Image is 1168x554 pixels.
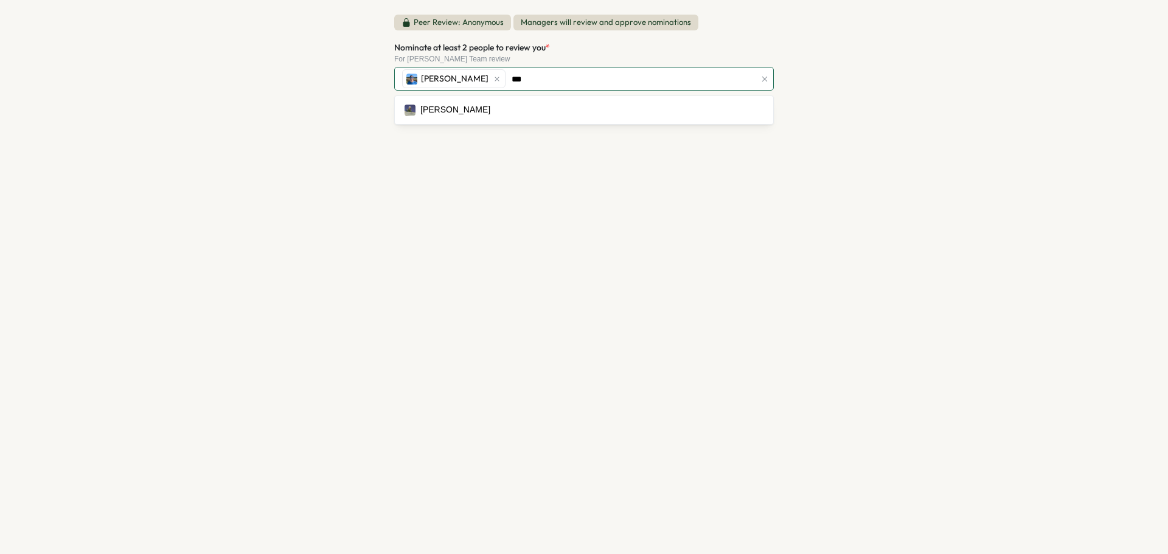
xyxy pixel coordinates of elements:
[405,105,415,116] img: Bharadwaja Ryali
[513,15,698,30] span: Managers will review and approve nominations
[420,103,490,117] div: [PERSON_NAME]
[394,55,774,63] div: For [PERSON_NAME] Team review
[394,42,546,53] span: Nominate at least 2 people to review you
[421,72,488,86] span: [PERSON_NAME]
[414,17,504,28] p: Peer Review: Anonymous
[406,74,417,85] img: Luke Humphrey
